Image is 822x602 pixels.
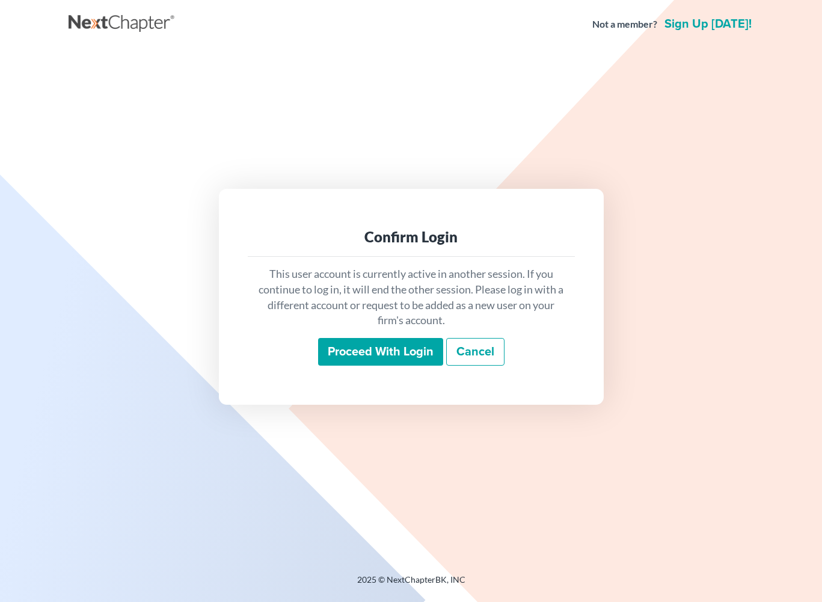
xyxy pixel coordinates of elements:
p: This user account is currently active in another session. If you continue to log in, it will end ... [257,266,565,328]
div: Confirm Login [257,227,565,247]
strong: Not a member? [592,17,657,31]
div: 2025 © NextChapterBK, INC [69,574,754,595]
input: Proceed with login [318,338,443,366]
a: Sign up [DATE]! [662,18,754,30]
a: Cancel [446,338,505,366]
